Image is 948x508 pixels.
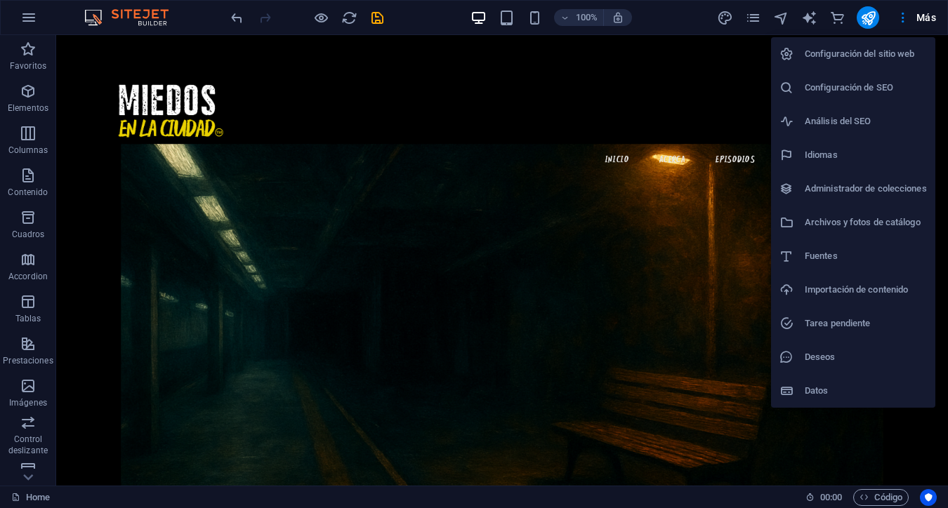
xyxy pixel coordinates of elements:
h6: Fuentes [805,248,927,265]
h6: Idiomas [805,147,927,163]
h6: Archivos y fotos de catálogo [805,214,927,231]
h6: Análisis del SEO [805,113,927,130]
h6: Importación de contenido [805,281,927,298]
h6: Tarea pendiente [805,315,927,332]
h6: Configuración del sitio web [805,46,927,62]
h6: Configuración de SEO [805,79,927,96]
h6: Administrador de colecciones [805,180,927,197]
h6: Datos [805,382,927,399]
h6: Deseos [805,349,927,366]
